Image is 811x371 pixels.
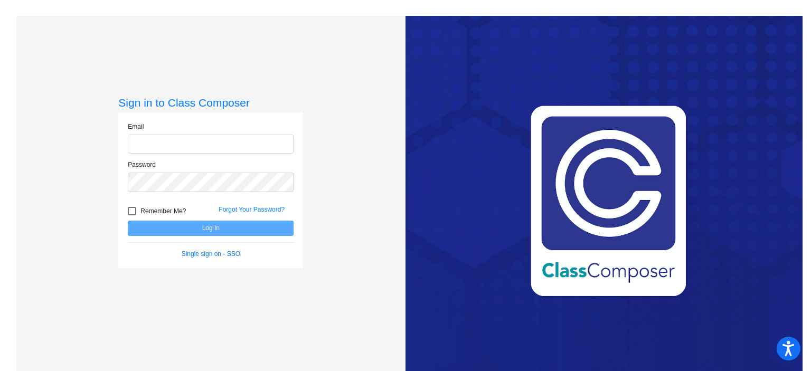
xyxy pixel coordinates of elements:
[140,205,186,217] span: Remember Me?
[128,160,156,169] label: Password
[219,206,285,213] a: Forgot Your Password?
[128,221,294,236] button: Log In
[128,122,144,131] label: Email
[182,250,240,258] a: Single sign on - SSO
[118,96,303,109] h3: Sign in to Class Composer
